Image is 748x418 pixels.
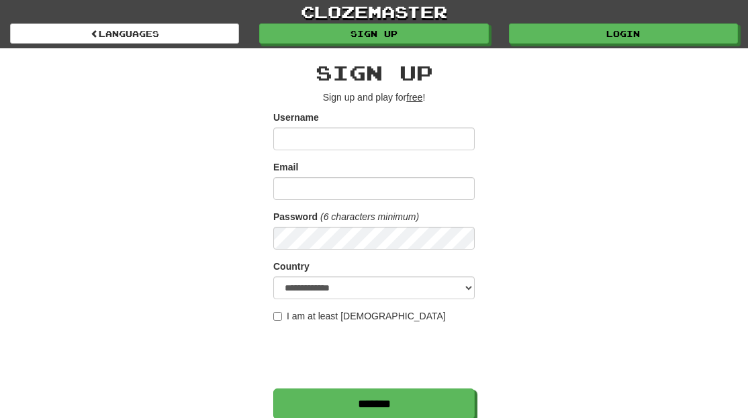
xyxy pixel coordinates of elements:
[273,312,282,321] input: I am at least [DEMOGRAPHIC_DATA]
[509,23,738,44] a: Login
[10,23,239,44] a: Languages
[320,211,419,222] em: (6 characters minimum)
[273,91,475,104] p: Sign up and play for !
[273,62,475,84] h2: Sign up
[273,260,310,273] label: Country
[273,210,318,223] label: Password
[273,160,298,174] label: Email
[273,111,319,124] label: Username
[406,92,422,103] u: free
[273,329,477,382] iframe: reCAPTCHA
[259,23,488,44] a: Sign up
[273,309,446,323] label: I am at least [DEMOGRAPHIC_DATA]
